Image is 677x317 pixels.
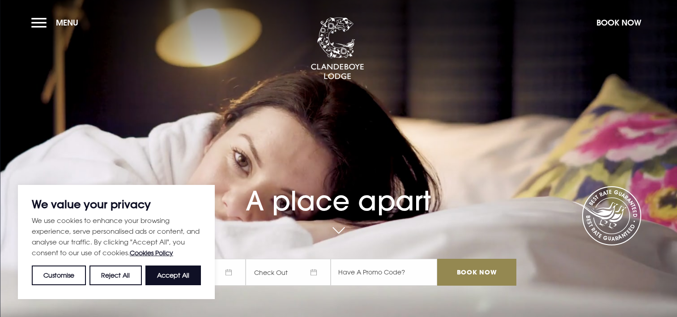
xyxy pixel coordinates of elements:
input: Book Now [437,259,516,286]
span: Menu [56,17,78,28]
input: Have A Promo Code? [331,259,437,286]
button: Book Now [592,13,646,32]
a: Cookies Policy [130,249,173,257]
h1: A place apart [161,166,516,217]
p: We value your privacy [32,199,201,210]
button: Accept All [145,266,201,285]
button: Reject All [89,266,141,285]
span: Check Out [246,259,331,286]
button: Customise [32,266,86,285]
button: Menu [31,13,83,32]
p: We use cookies to enhance your browsing experience, serve personalised ads or content, and analys... [32,215,201,258]
div: We value your privacy [18,185,215,299]
img: Clandeboye Lodge [311,17,364,80]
